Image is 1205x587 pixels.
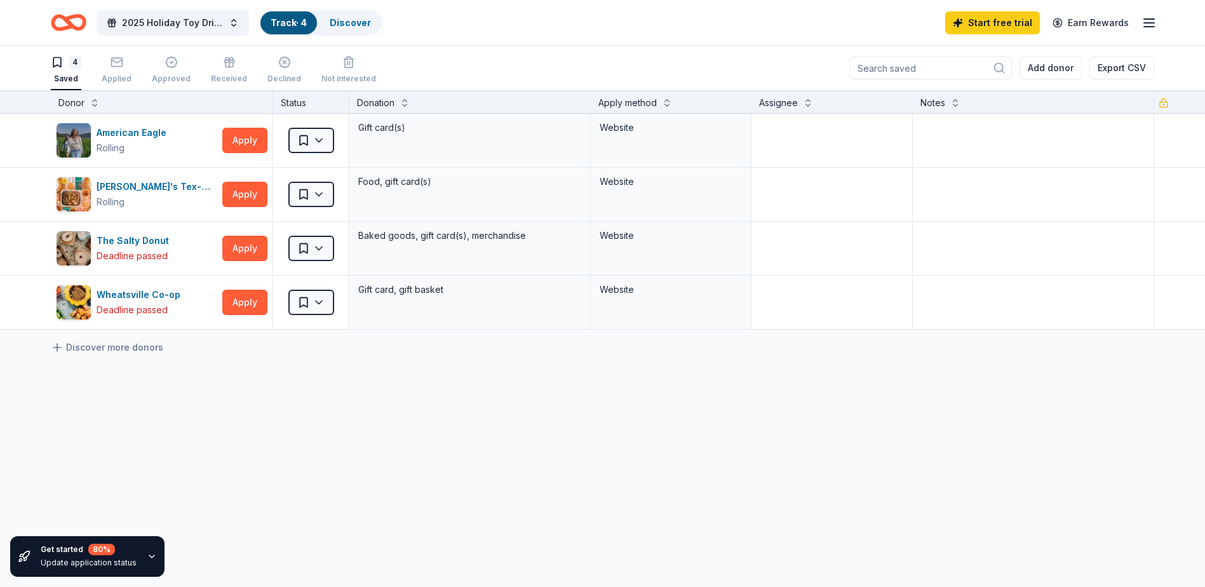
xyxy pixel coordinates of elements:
[41,558,137,568] div: Update application status
[102,74,131,84] div: Applied
[357,119,582,137] div: Gift card(s)
[97,140,125,156] div: Rolling
[69,56,81,69] div: 4
[56,177,217,212] button: Image for Chuy's Tex-Mex[PERSON_NAME]'s Tex-MexRolling
[152,74,191,84] div: Approved
[849,57,1012,79] input: Search saved
[97,287,185,302] div: Wheatsville Co-op
[330,17,371,28] a: Discover
[51,74,81,84] div: Saved
[600,228,742,243] div: Website
[357,173,582,191] div: Food, gift card(s)
[920,95,945,111] div: Notes
[1045,11,1136,34] a: Earn Rewards
[259,10,382,36] button: Track· 4Discover
[211,74,247,84] div: Received
[97,233,174,248] div: The Salty Donut
[97,10,249,36] button: 2025 Holiday Toy Drive
[357,95,394,111] div: Donation
[759,95,798,111] div: Assignee
[97,248,168,264] div: Deadline passed
[41,544,137,555] div: Get started
[56,231,217,266] button: Image for The Salty DonutThe Salty DonutDeadline passed
[57,123,91,158] img: Image for American Eagle
[97,125,172,140] div: American Eagle
[357,281,582,299] div: Gift card, gift basket
[51,51,81,90] button: 4Saved
[267,74,301,84] div: Declined
[357,227,582,245] div: Baked goods, gift card(s), merchandise
[102,51,131,90] button: Applied
[321,51,376,90] button: Not interested
[56,123,217,158] button: Image for American EagleAmerican EagleRolling
[57,177,91,212] img: Image for Chuy's Tex-Mex
[271,17,307,28] a: Track· 4
[600,120,742,135] div: Website
[57,285,91,320] img: Image for Wheatsville Co-op
[1089,57,1154,79] button: Export CSV
[267,51,301,90] button: Declined
[88,544,115,555] div: 80 %
[598,95,657,111] div: Apply method
[222,236,267,261] button: Apply
[56,285,217,320] button: Image for Wheatsville Co-opWheatsville Co-opDeadline passed
[222,182,267,207] button: Apply
[1020,57,1082,79] button: Add donor
[97,179,217,194] div: [PERSON_NAME]'s Tex-Mex
[152,51,191,90] button: Approved
[97,302,168,318] div: Deadline passed
[58,95,84,111] div: Donor
[211,51,247,90] button: Received
[321,74,376,84] div: Not interested
[51,340,163,355] a: Discover more donors
[945,11,1040,34] a: Start free trial
[122,15,224,30] span: 2025 Holiday Toy Drive
[600,282,742,297] div: Website
[273,90,349,113] div: Status
[57,231,91,266] img: Image for The Salty Donut
[222,128,267,153] button: Apply
[97,194,125,210] div: Rolling
[600,174,742,189] div: Website
[222,290,267,315] button: Apply
[51,8,86,37] a: Home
